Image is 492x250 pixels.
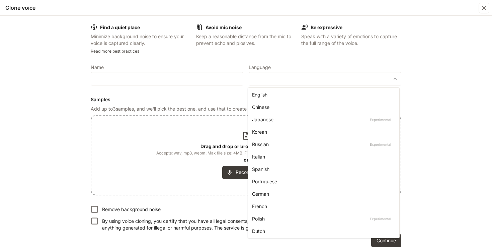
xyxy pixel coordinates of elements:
div: Spanish [252,166,393,173]
p: Experimental [368,141,393,147]
div: Korean [252,128,393,135]
div: English [252,91,393,98]
div: French [252,203,393,210]
div: Portuguese [252,178,393,185]
div: Dutch [252,228,393,235]
div: German [252,190,393,197]
div: Italian [252,153,393,160]
div: Chinese [252,104,393,111]
div: Polish [252,215,393,222]
div: Japanese [252,116,393,123]
p: Experimental [368,216,393,222]
p: Experimental [368,117,393,123]
div: Russian [252,141,393,148]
